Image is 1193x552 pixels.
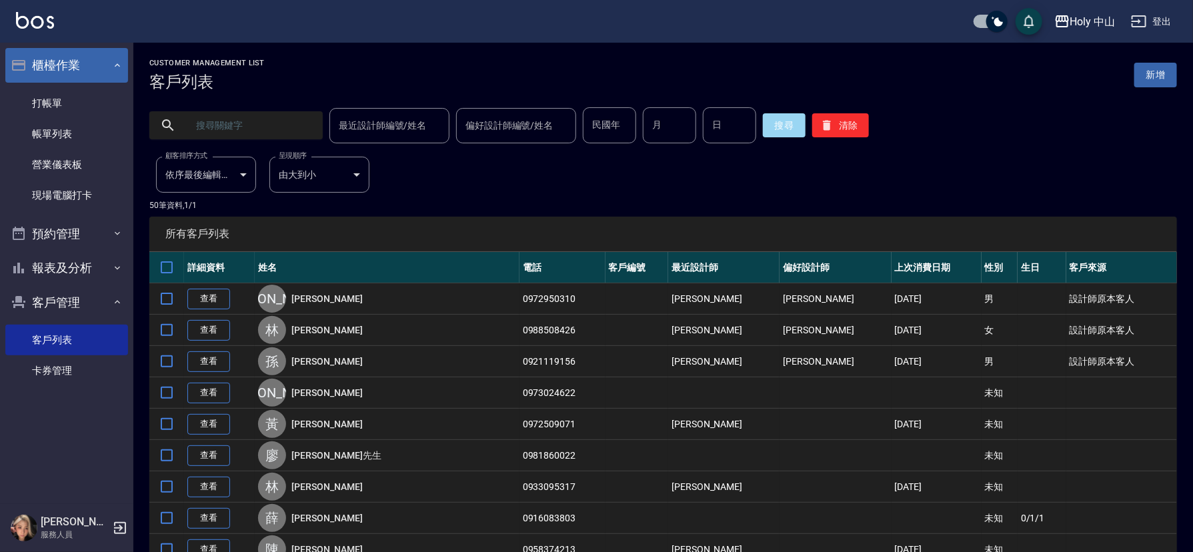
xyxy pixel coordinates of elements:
[982,471,1018,503] td: 未知
[291,511,362,525] a: [PERSON_NAME]
[187,414,230,435] a: 查看
[258,473,286,501] div: 林
[187,383,230,403] a: 查看
[892,471,982,503] td: [DATE]
[1049,8,1121,35] button: Holy 中山
[41,515,109,529] h5: [PERSON_NAME]
[187,477,230,497] a: 查看
[5,251,128,285] button: 報表及分析
[668,315,780,346] td: [PERSON_NAME]
[892,252,982,283] th: 上次消費日期
[780,283,891,315] td: [PERSON_NAME]
[982,409,1018,440] td: 未知
[519,252,606,283] th: 電話
[982,346,1018,377] td: 男
[258,285,286,313] div: [PERSON_NAME]
[5,119,128,149] a: 帳單列表
[606,252,669,283] th: 客戶編號
[5,180,128,211] a: 現場電腦打卡
[258,410,286,438] div: 黃
[291,386,362,399] a: [PERSON_NAME]
[1066,283,1177,315] td: 設計師原本客人
[184,252,255,283] th: 詳細資料
[982,503,1018,534] td: 未知
[1018,252,1066,283] th: 生日
[41,529,109,541] p: 服務人員
[668,283,780,315] td: [PERSON_NAME]
[982,283,1018,315] td: 男
[269,157,369,193] div: 由大到小
[982,315,1018,346] td: 女
[519,503,606,534] td: 0916083803
[519,440,606,471] td: 0981860022
[5,325,128,355] a: 客戶列表
[519,377,606,409] td: 0973024622
[291,355,362,368] a: [PERSON_NAME]
[519,315,606,346] td: 0988508426
[812,113,869,137] button: 清除
[258,441,286,469] div: 廖
[519,283,606,315] td: 0972950310
[1016,8,1042,35] button: save
[156,157,256,193] div: 依序最後編輯時間
[187,107,312,143] input: 搜尋關鍵字
[519,346,606,377] td: 0921119156
[149,199,1177,211] p: 50 筆資料, 1 / 1
[1066,346,1177,377] td: 設計師原本客人
[165,151,207,161] label: 顧客排序方式
[892,346,982,377] td: [DATE]
[5,285,128,320] button: 客戶管理
[5,217,128,251] button: 預約管理
[258,316,286,344] div: 林
[187,289,230,309] a: 查看
[780,346,891,377] td: [PERSON_NAME]
[255,252,519,283] th: 姓名
[291,417,362,431] a: [PERSON_NAME]
[291,292,362,305] a: [PERSON_NAME]
[1126,9,1177,34] button: 登出
[982,377,1018,409] td: 未知
[519,409,606,440] td: 0972509071
[258,347,286,375] div: 孫
[187,351,230,372] a: 查看
[258,504,286,532] div: 薛
[165,227,1161,241] span: 所有客戶列表
[982,440,1018,471] td: 未知
[780,252,891,283] th: 偏好設計師
[5,355,128,386] a: 卡券管理
[16,12,54,29] img: Logo
[1070,13,1116,30] div: Holy 中山
[291,323,362,337] a: [PERSON_NAME]
[149,59,265,67] h2: Customer Management List
[982,252,1018,283] th: 性別
[187,445,230,466] a: 查看
[668,409,780,440] td: [PERSON_NAME]
[291,480,362,493] a: [PERSON_NAME]
[187,508,230,529] a: 查看
[892,283,982,315] td: [DATE]
[5,48,128,83] button: 櫃檯作業
[5,149,128,180] a: 營業儀表板
[519,471,606,503] td: 0933095317
[668,471,780,503] td: [PERSON_NAME]
[668,252,780,283] th: 最近設計師
[1018,503,1066,534] td: 0/1/1
[11,515,37,541] img: Person
[780,315,891,346] td: [PERSON_NAME]
[892,315,982,346] td: [DATE]
[279,151,307,161] label: 呈現順序
[892,409,982,440] td: [DATE]
[1066,252,1177,283] th: 客戶來源
[149,73,265,91] h3: 客戶列表
[187,320,230,341] a: 查看
[5,88,128,119] a: 打帳單
[668,346,780,377] td: [PERSON_NAME]
[1134,63,1177,87] a: 新增
[291,449,381,462] a: [PERSON_NAME]先生
[763,113,806,137] button: 搜尋
[258,379,286,407] div: [PERSON_NAME]
[1066,315,1177,346] td: 設計師原本客人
